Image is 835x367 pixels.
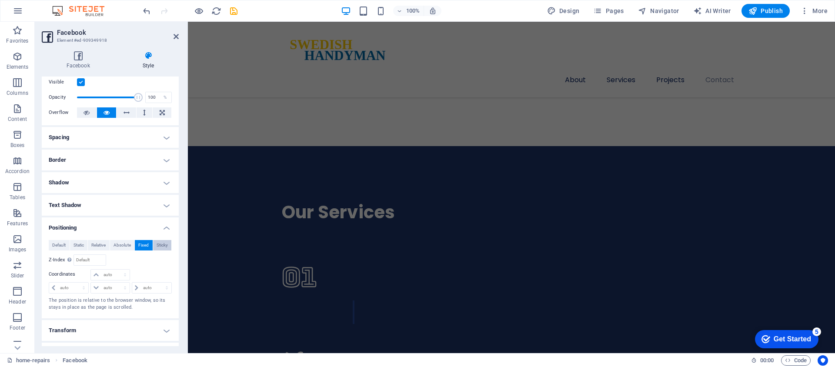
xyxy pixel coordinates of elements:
[429,7,437,15] i: On resize automatically adjust zoom level to fit chosen device.
[64,2,73,10] div: 5
[748,7,783,15] span: Publish
[74,255,105,265] input: Default
[135,240,153,250] button: Fixed
[42,320,179,341] h4: Transform
[42,217,179,233] h4: Positioning
[159,92,171,103] div: %
[5,168,30,175] p: Accordion
[393,6,424,16] button: 100%
[63,355,87,366] nav: breadcrumb
[49,107,77,118] label: Overflow
[42,172,179,193] h4: Shadow
[7,220,28,227] p: Features
[10,324,25,331] p: Footer
[760,355,774,366] span: 00 00
[142,6,152,16] i: Undo: Change positioning (Ctrl+Z)
[818,355,828,366] button: Usercentrics
[781,355,811,366] button: Code
[590,4,627,18] button: Pages
[52,240,66,250] span: Default
[785,355,807,366] span: Code
[141,6,152,16] button: undo
[49,95,77,100] label: Opacity
[7,4,70,23] div: Get Started 5 items remaining, 0% complete
[766,357,768,364] span: :
[118,51,179,70] h4: Style
[91,240,106,250] span: Relative
[9,298,26,305] p: Header
[693,7,731,15] span: AI Writer
[635,4,683,18] button: Navigator
[157,240,168,250] span: Sticky
[6,37,28,44] p: Favorites
[211,6,221,16] i: Reload page
[114,240,131,250] span: Absolute
[800,7,828,15] span: More
[42,150,179,170] h4: Border
[49,240,70,250] button: Default
[11,272,24,279] p: Slider
[10,142,25,149] p: Boxes
[10,194,25,201] p: Tables
[9,246,27,253] p: Images
[547,7,580,15] span: Design
[49,77,77,87] label: Visible
[42,51,118,70] h4: Facebook
[7,90,28,97] p: Columns
[751,355,774,366] h6: Session time
[50,6,115,16] img: Editor Logo
[42,343,179,364] h4: ID & Class
[57,29,179,37] h2: Facebook
[7,63,29,70] p: Elements
[638,7,679,15] span: Navigator
[228,6,239,16] button: save
[42,195,179,216] h4: Text Shadow
[63,355,87,366] span: Click to select. Double-click to edit
[57,37,161,44] h3: Element #ed-909349918
[153,240,172,250] button: Sticky
[211,6,221,16] button: reload
[797,4,831,18] button: More
[229,6,239,16] i: Save (Ctrl+S)
[138,240,149,250] span: Fixed
[7,355,50,366] a: Click to cancel selection. Double-click to open Pages
[42,127,179,148] h4: Spacing
[26,10,63,17] div: Get Started
[49,257,73,262] label: Z-Index
[544,4,583,18] div: Design (Ctrl+Alt+Y)
[110,240,135,250] button: Absolute
[8,116,27,123] p: Content
[70,240,88,250] button: Static
[741,4,790,18] button: Publish
[88,240,110,250] button: Relative
[49,297,172,311] p: The position is relative to the browser window, so its stays in place as the page is scrolled.
[406,6,420,16] h6: 100%
[690,4,735,18] button: AI Writer
[544,4,583,18] button: Design
[593,7,624,15] span: Pages
[73,240,84,250] span: Static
